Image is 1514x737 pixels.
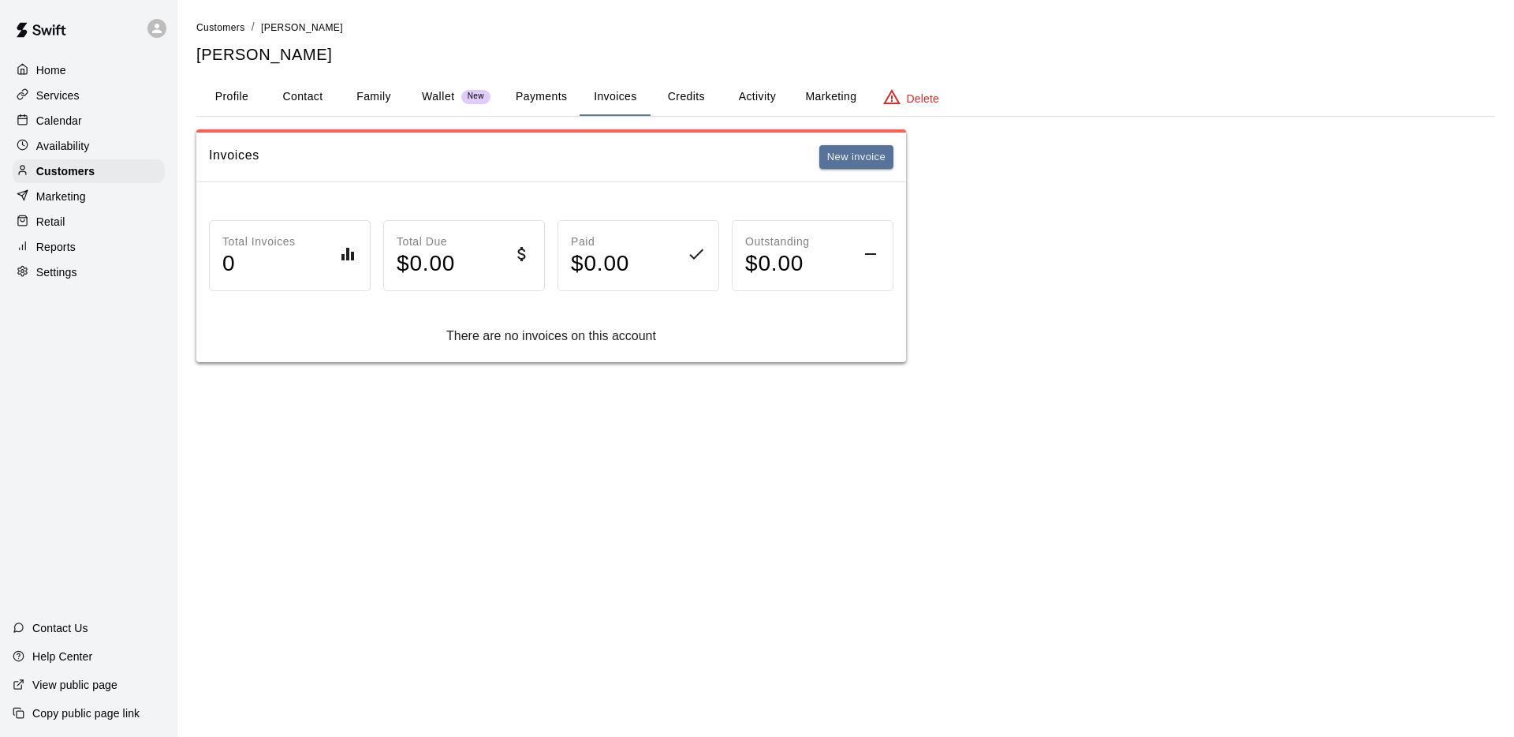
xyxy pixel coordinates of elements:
[13,84,165,107] a: Services
[571,234,629,250] p: Paid
[32,649,92,664] p: Help Center
[745,250,810,278] h4: $ 0.00
[36,264,77,280] p: Settings
[32,620,88,636] p: Contact Us
[196,78,1495,116] div: basic tabs example
[571,250,629,278] h4: $ 0.00
[722,78,792,116] button: Activity
[13,260,165,284] a: Settings
[222,250,296,278] h4: 0
[792,78,869,116] button: Marketing
[13,235,165,259] a: Reports
[36,113,82,129] p: Calendar
[36,189,86,204] p: Marketing
[32,705,140,721] p: Copy public page link
[252,19,255,36] li: /
[819,145,893,170] button: New invoice
[209,145,259,170] h6: Invoices
[338,78,409,116] button: Family
[13,210,165,234] a: Retail
[32,677,117,693] p: View public page
[13,109,165,133] a: Calendar
[196,44,1495,65] h5: [PERSON_NAME]
[36,239,76,255] p: Reports
[36,88,80,103] p: Services
[907,91,939,107] p: Delete
[196,21,245,33] a: Customers
[13,185,165,208] a: Marketing
[13,58,165,82] a: Home
[36,214,65,230] p: Retail
[422,88,455,105] p: Wallet
[503,78,580,116] button: Payments
[261,22,343,33] span: [PERSON_NAME]
[745,234,810,250] p: Outstanding
[36,138,90,154] p: Availability
[196,19,1495,36] nav: breadcrumb
[397,250,455,278] h4: $ 0.00
[209,329,893,343] div: There are no invoices on this account
[196,78,267,116] button: Profile
[13,134,165,158] a: Availability
[36,62,66,78] p: Home
[222,234,296,250] p: Total Invoices
[461,92,490,102] span: New
[13,159,165,183] a: Customers
[267,78,338,116] button: Contact
[196,22,245,33] span: Customers
[36,163,95,179] p: Customers
[580,78,651,116] button: Invoices
[397,234,455,250] p: Total Due
[651,78,722,116] button: Credits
